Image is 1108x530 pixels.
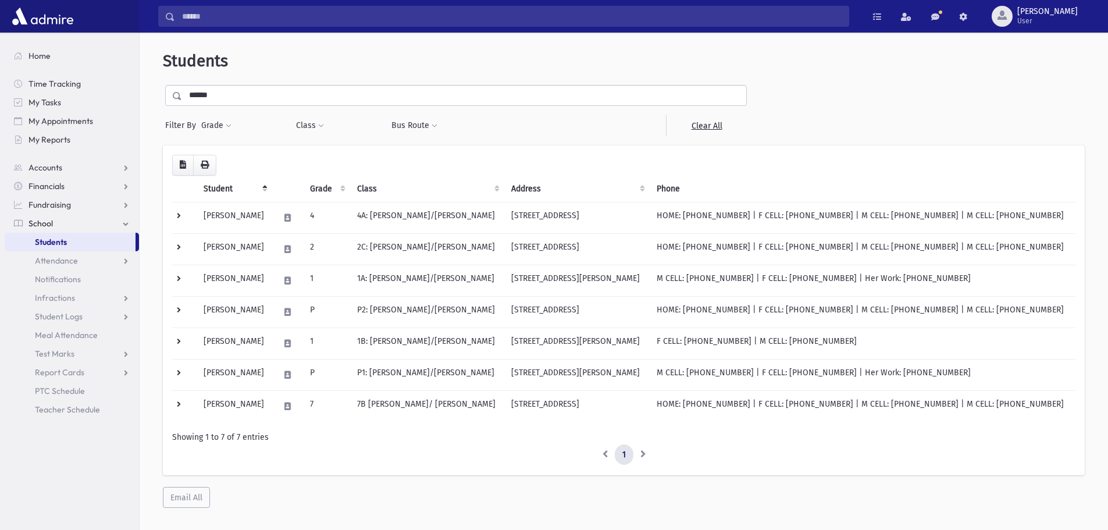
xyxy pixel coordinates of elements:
[5,382,139,400] a: PTC Schedule
[197,296,272,328] td: [PERSON_NAME]
[28,218,53,229] span: School
[35,330,98,340] span: Meal Attendance
[28,200,71,210] span: Fundraising
[5,93,139,112] a: My Tasks
[35,237,67,247] span: Students
[504,328,650,359] td: [STREET_ADDRESS][PERSON_NAME]
[35,255,78,266] span: Attendance
[35,274,81,284] span: Notifications
[650,265,1075,296] td: M CELL: [PHONE_NUMBER] | F CELL: [PHONE_NUMBER] | Her Work: [PHONE_NUMBER]
[197,390,272,422] td: [PERSON_NAME]
[504,359,650,390] td: [STREET_ADDRESS][PERSON_NAME]
[350,233,504,265] td: 2C: [PERSON_NAME]/[PERSON_NAME]
[303,296,350,328] td: P
[615,444,633,465] a: 1
[504,176,650,202] th: Address: activate to sort column ascending
[1017,7,1078,16] span: [PERSON_NAME]
[28,116,93,126] span: My Appointments
[504,265,650,296] td: [STREET_ADDRESS][PERSON_NAME]
[172,155,194,176] button: CSV
[197,265,272,296] td: [PERSON_NAME]
[197,176,272,202] th: Student: activate to sort column descending
[5,400,139,419] a: Teacher Schedule
[350,328,504,359] td: 1B: [PERSON_NAME]/[PERSON_NAME]
[197,328,272,359] td: [PERSON_NAME]
[28,79,81,89] span: Time Tracking
[163,487,210,508] button: Email All
[5,251,139,270] a: Attendance
[5,195,139,214] a: Fundraising
[175,6,849,27] input: Search
[5,47,139,65] a: Home
[9,5,76,28] img: AdmirePro
[35,348,74,359] span: Test Marks
[5,130,139,149] a: My Reports
[5,344,139,363] a: Test Marks
[1017,16,1078,26] span: User
[5,177,139,195] a: Financials
[295,115,325,136] button: Class
[35,386,85,396] span: PTC Schedule
[5,214,139,233] a: School
[303,359,350,390] td: P
[650,233,1075,265] td: HOME: [PHONE_NUMBER] | F CELL: [PHONE_NUMBER] | M CELL: [PHONE_NUMBER] | M CELL: [PHONE_NUMBER]
[5,307,139,326] a: Student Logs
[650,328,1075,359] td: F CELL: [PHONE_NUMBER] | M CELL: [PHONE_NUMBER]
[28,181,65,191] span: Financials
[350,296,504,328] td: P2: [PERSON_NAME]/[PERSON_NAME]
[201,115,232,136] button: Grade
[350,202,504,233] td: 4A: [PERSON_NAME]/[PERSON_NAME]
[197,233,272,265] td: [PERSON_NAME]
[197,202,272,233] td: [PERSON_NAME]
[666,115,747,136] a: Clear All
[28,162,62,173] span: Accounts
[163,51,228,70] span: Students
[303,390,350,422] td: 7
[165,119,201,131] span: Filter By
[193,155,216,176] button: Print
[504,233,650,265] td: [STREET_ADDRESS]
[5,289,139,307] a: Infractions
[5,326,139,344] a: Meal Attendance
[28,97,61,108] span: My Tasks
[504,390,650,422] td: [STREET_ADDRESS]
[504,202,650,233] td: [STREET_ADDRESS]
[650,390,1075,422] td: HOME: [PHONE_NUMBER] | F CELL: [PHONE_NUMBER] | M CELL: [PHONE_NUMBER] | M CELL: [PHONE_NUMBER]
[303,176,350,202] th: Grade: activate to sort column ascending
[5,112,139,130] a: My Appointments
[303,202,350,233] td: 4
[5,363,139,382] a: Report Cards
[303,328,350,359] td: 1
[35,404,100,415] span: Teacher Schedule
[650,202,1075,233] td: HOME: [PHONE_NUMBER] | F CELL: [PHONE_NUMBER] | M CELL: [PHONE_NUMBER] | M CELL: [PHONE_NUMBER]
[5,158,139,177] a: Accounts
[35,311,83,322] span: Student Logs
[28,134,70,145] span: My Reports
[5,270,139,289] a: Notifications
[5,74,139,93] a: Time Tracking
[172,431,1075,443] div: Showing 1 to 7 of 7 entries
[350,265,504,296] td: 1A: [PERSON_NAME]/[PERSON_NAME]
[35,293,75,303] span: Infractions
[303,233,350,265] td: 2
[504,296,650,328] td: [STREET_ADDRESS]
[350,359,504,390] td: P1: [PERSON_NAME]/[PERSON_NAME]
[303,265,350,296] td: 1
[350,176,504,202] th: Class: activate to sort column ascending
[391,115,438,136] button: Bus Route
[35,367,84,378] span: Report Cards
[650,176,1075,202] th: Phone
[197,359,272,390] td: [PERSON_NAME]
[28,51,51,61] span: Home
[650,296,1075,328] td: HOME: [PHONE_NUMBER] | F CELL: [PHONE_NUMBER] | M CELL: [PHONE_NUMBER] | M CELL: [PHONE_NUMBER]
[650,359,1075,390] td: M CELL: [PHONE_NUMBER] | F CELL: [PHONE_NUMBER] | Her Work: [PHONE_NUMBER]
[5,233,136,251] a: Students
[350,390,504,422] td: 7B [PERSON_NAME]/ [PERSON_NAME]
